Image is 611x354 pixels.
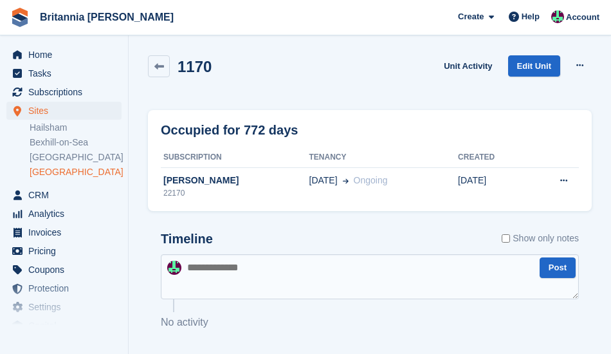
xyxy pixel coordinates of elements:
a: Unit Activity [439,55,497,77]
span: Sites [28,102,105,120]
span: Account [566,11,599,24]
a: menu [6,83,122,101]
span: Ongoing [354,175,388,185]
div: 22170 [161,187,309,199]
img: Louise Fuller [167,261,181,275]
a: menu [6,261,122,279]
a: [GEOGRAPHIC_DATA] [30,166,122,178]
span: Tasks [28,64,105,82]
span: Analytics [28,205,105,223]
a: menu [6,46,122,64]
span: Settings [28,298,105,316]
span: Subscriptions [28,83,105,101]
a: menu [6,205,122,223]
input: Show only notes [502,232,510,245]
a: menu [6,317,122,335]
span: Coupons [28,261,105,279]
span: Protection [28,279,105,297]
a: Edit Unit [508,55,560,77]
label: Show only notes [502,232,579,245]
a: menu [6,298,122,316]
span: Invoices [28,223,105,241]
a: menu [6,242,122,260]
th: Subscription [161,147,309,168]
a: Britannia [PERSON_NAME] [35,6,179,28]
h2: Occupied for 772 days [161,120,298,140]
div: [PERSON_NAME] [161,174,309,187]
a: menu [6,186,122,204]
td: [DATE] [458,167,527,206]
a: Hailsham [30,122,122,134]
span: [DATE] [309,174,338,187]
span: Help [522,10,540,23]
th: Tenancy [309,147,459,168]
a: menu [6,279,122,297]
a: Bexhill-on-Sea [30,136,122,149]
th: Created [458,147,527,168]
a: menu [6,223,122,241]
p: No activity [161,315,579,330]
a: [GEOGRAPHIC_DATA] [30,151,122,163]
h2: 1170 [178,58,212,75]
span: Pricing [28,242,105,260]
a: menu [6,102,122,120]
button: Post [540,257,576,279]
span: CRM [28,186,105,204]
img: Louise Fuller [551,10,564,23]
h2: Timeline [161,232,213,247]
span: Home [28,46,105,64]
a: menu [6,64,122,82]
img: stora-icon-8386f47178a22dfd0bd8f6a31ec36ba5ce8667c1dd55bd0f319d3a0aa187defe.svg [10,8,30,27]
span: Create [458,10,484,23]
span: Capital [28,317,105,335]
